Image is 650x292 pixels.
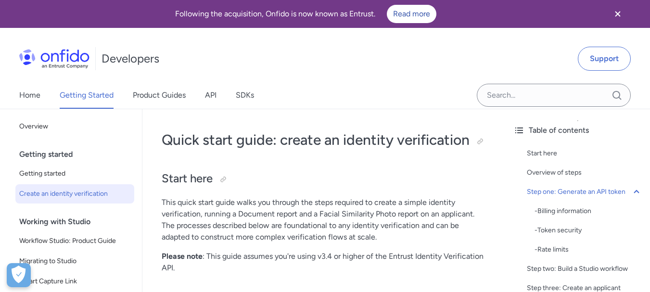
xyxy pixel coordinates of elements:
button: Open Preferences [7,263,31,287]
h1: Developers [102,51,159,66]
span: Getting started [19,168,130,179]
div: - Token security [535,225,642,236]
a: Support [578,47,631,71]
span: Workflow Studio: Product Guide [19,235,130,247]
h1: Quick start guide: create an identity verification [162,130,486,150]
a: Getting Started [60,82,114,109]
div: - Billing information [535,205,642,217]
a: Workflow Studio: Product Guide [15,231,134,251]
a: Start here [527,148,642,159]
span: Migrating to Studio [19,255,130,267]
h2: Start here [162,171,486,187]
a: Read more [387,5,436,23]
a: -Token security [535,225,642,236]
a: Smart Capture Link [15,272,134,291]
svg: Close banner [612,8,624,20]
a: Getting started [15,164,134,183]
a: -Rate limits [535,244,642,255]
a: Migrating to Studio [15,252,134,271]
a: -Billing information [535,205,642,217]
div: Working with Studio [19,212,138,231]
a: Step two: Build a Studio workflow [527,263,642,275]
div: - Rate limits [535,244,642,255]
input: Onfido search input field [477,84,631,107]
a: Overview [15,117,134,136]
a: Create an identity verification [15,184,134,203]
a: Home [19,82,40,109]
span: Smart Capture Link [19,276,130,287]
a: Overview of steps [527,167,642,178]
a: Product Guides [133,82,186,109]
button: Close banner [600,2,636,26]
img: Onfido Logo [19,49,89,68]
div: Cookie Preferences [7,263,31,287]
a: API [205,82,217,109]
strong: Please note [162,252,203,261]
a: Step one: Generate an API token [527,186,642,198]
p: : This guide assumes you're using v3.4 or higher of the Entrust Identity Verification API. [162,251,486,274]
div: Getting started [19,145,138,164]
div: Following the acquisition, Onfido is now known as Entrust. [12,5,600,23]
span: Create an identity verification [19,188,130,200]
p: This quick start guide walks you through the steps required to create a simple identity verificat... [162,197,486,243]
a: SDKs [236,82,254,109]
div: Table of contents [513,125,642,136]
span: Overview [19,121,130,132]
